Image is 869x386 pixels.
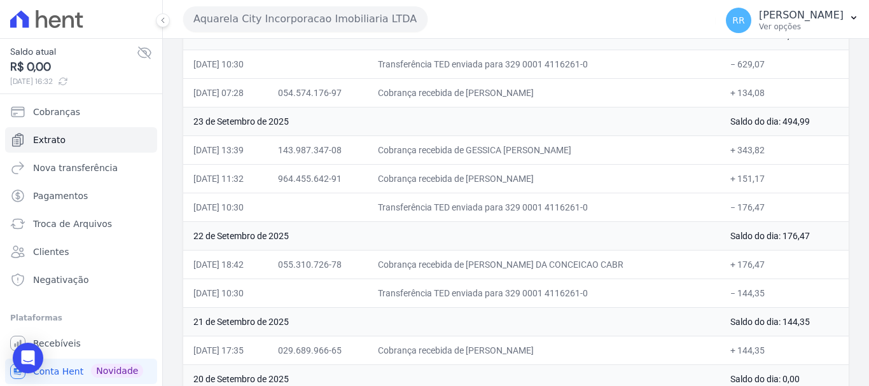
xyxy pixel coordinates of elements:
[183,6,428,32] button: Aquarela City Incorporacao Imobiliaria LTDA
[33,106,80,118] span: Cobranças
[5,183,157,209] a: Pagamentos
[33,273,89,286] span: Negativação
[5,155,157,181] a: Nova transferência
[5,211,157,237] a: Troca de Arquivos
[368,50,720,78] td: Transferência TED enviada para 329 0001 4116261-0
[720,135,849,164] td: + 343,82
[5,331,157,356] a: Recebíveis
[720,193,849,221] td: − 176,47
[732,16,744,25] span: RR
[33,337,81,350] span: Recebíveis
[10,76,137,87] span: [DATE] 16:32
[183,250,268,279] td: [DATE] 18:42
[10,45,137,59] span: Saldo atual
[368,193,720,221] td: Transferência TED enviada para 329 0001 4116261-0
[268,164,368,193] td: 964.455.642-91
[183,78,268,107] td: [DATE] 07:28
[720,279,849,307] td: − 144,35
[368,164,720,193] td: Cobrança recebida de [PERSON_NAME]
[368,135,720,164] td: Cobrança recebida de GESSICA [PERSON_NAME]
[720,307,849,336] td: Saldo do dia: 144,35
[33,190,88,202] span: Pagamentos
[268,135,368,164] td: 143.987.347-08
[716,3,869,38] button: RR [PERSON_NAME] Ver opções
[759,22,844,32] p: Ver opções
[268,250,368,279] td: 055.310.726-78
[183,50,268,78] td: [DATE] 10:30
[720,250,849,279] td: + 176,47
[183,135,268,164] td: [DATE] 13:39
[368,279,720,307] td: Transferência TED enviada para 329 0001 4116261-0
[720,78,849,107] td: + 134,08
[268,336,368,364] td: 029.689.966-65
[91,364,143,378] span: Novidade
[720,164,849,193] td: + 151,17
[5,267,157,293] a: Negativação
[5,127,157,153] a: Extrato
[5,99,157,125] a: Cobranças
[33,365,83,378] span: Conta Hent
[10,310,152,326] div: Plataformas
[759,9,844,22] p: [PERSON_NAME]
[720,221,849,250] td: Saldo do dia: 176,47
[183,336,268,364] td: [DATE] 17:35
[720,50,849,78] td: − 629,07
[368,78,720,107] td: Cobrança recebida de [PERSON_NAME]
[720,336,849,364] td: + 144,35
[183,107,720,135] td: 23 de Setembro de 2025
[720,107,849,135] td: Saldo do dia: 494,99
[33,134,66,146] span: Extrato
[33,245,69,258] span: Clientes
[368,250,720,279] td: Cobrança recebida de [PERSON_NAME] DA CONCEICAO CABR
[183,221,720,250] td: 22 de Setembro de 2025
[368,336,720,364] td: Cobrança recebida de [PERSON_NAME]
[183,164,268,193] td: [DATE] 11:32
[10,59,137,76] span: R$ 0,00
[13,343,43,373] div: Open Intercom Messenger
[33,162,118,174] span: Nova transferência
[183,307,720,336] td: 21 de Setembro de 2025
[183,193,268,221] td: [DATE] 10:30
[5,239,157,265] a: Clientes
[183,279,268,307] td: [DATE] 10:30
[5,359,157,384] a: Conta Hent Novidade
[33,217,112,230] span: Troca de Arquivos
[268,78,368,107] td: 054.574.176-97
